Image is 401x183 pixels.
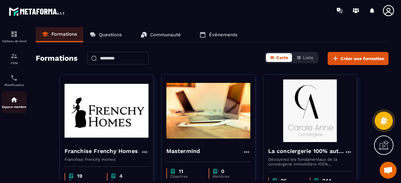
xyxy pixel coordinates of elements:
img: formation-background [65,79,148,142]
a: Communauté [134,27,187,42]
p: Tableau de bord [2,39,27,43]
a: schedulerschedulerPlanificateur [2,69,27,91]
img: chapter [170,168,176,174]
a: automationsautomationsEspace membre [2,91,27,113]
p: Planificateur [2,83,27,87]
img: formation-background [268,79,352,142]
p: Espace membre [2,105,27,109]
p: Chapitres [170,174,202,179]
p: Franchise Frenchy Homes [65,157,148,162]
img: chapter [212,168,218,174]
h4: La conciergerie 100% automatisée [268,147,345,155]
p: Découvrez les fondamentaux de la conciergerie immobilière 100% automatisée. Cette formation est c... [268,157,352,166]
img: formation [10,52,18,60]
a: Événements [193,27,244,42]
h2: Formations [36,52,78,65]
p: 19 [77,173,82,179]
a: formationformationTableau de bord [2,26,27,48]
h4: Franchise Frenchy Homes [65,147,138,155]
a: Formations [36,27,83,42]
a: Questions [83,27,128,42]
p: Communauté [150,32,181,38]
img: logo [9,6,65,17]
p: Événements [209,32,237,38]
p: Questions [99,32,122,38]
p: 0 [221,168,224,174]
span: Créer une formation [341,55,384,62]
h4: Mastermind [166,147,200,155]
a: formationformationCRM [2,48,27,69]
p: 11 [179,168,183,174]
p: Membres [212,174,244,179]
p: 4 [119,173,122,179]
img: chapter [68,173,74,179]
img: automations [10,96,18,104]
img: formation [10,30,18,38]
p: Formations [51,31,77,37]
span: Liste [303,55,313,60]
a: Ouvrir le chat [380,162,397,179]
p: CRM [2,61,27,65]
img: scheduler [10,74,18,82]
img: chapter [111,173,116,179]
button: Créer une formation [328,52,388,65]
img: formation-background [166,79,250,142]
button: Carte [266,53,292,62]
span: Carte [276,55,288,60]
button: Liste [293,53,317,62]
